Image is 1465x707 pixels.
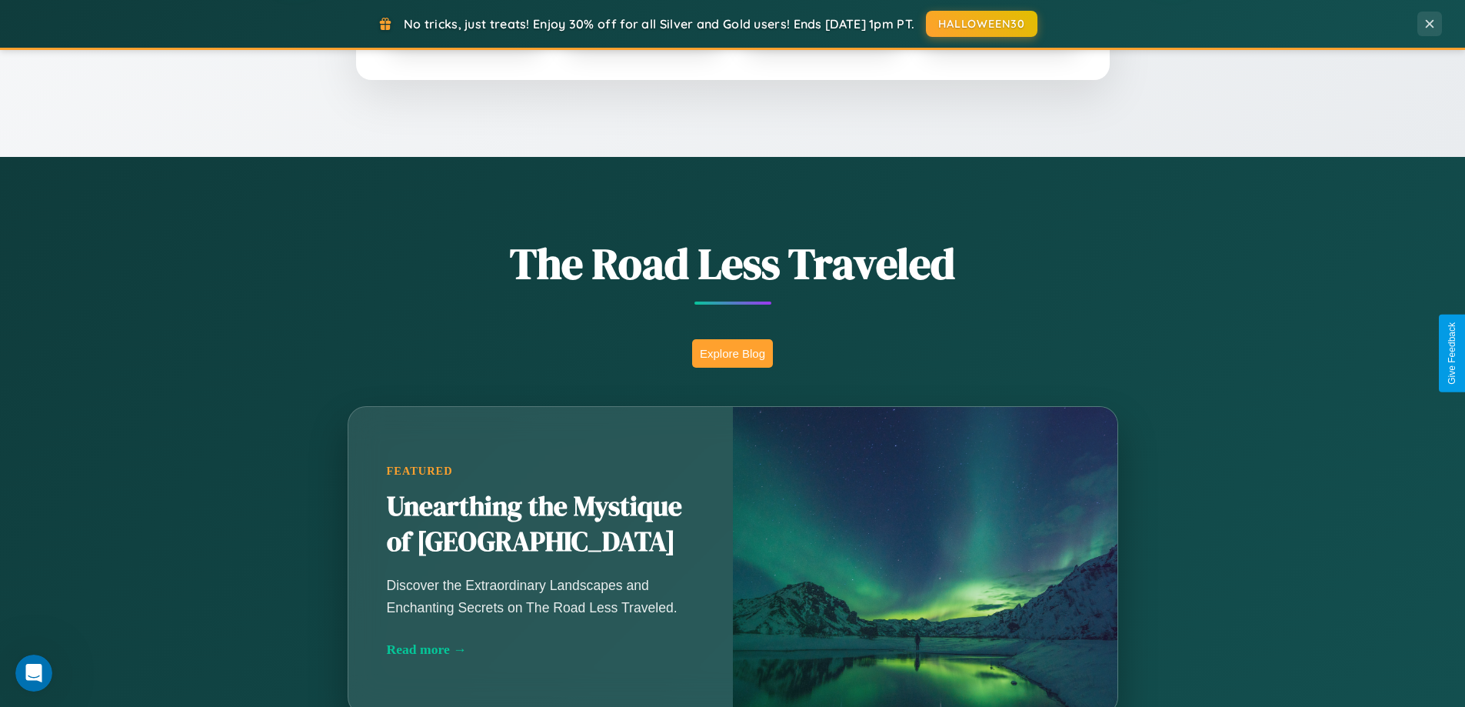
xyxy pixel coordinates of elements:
p: Discover the Extraordinary Landscapes and Enchanting Secrets on The Road Less Traveled. [387,575,694,618]
div: Featured [387,465,694,478]
h1: The Road Less Traveled [271,234,1194,293]
button: Explore Blog [692,339,773,368]
div: Read more → [387,642,694,658]
button: HALLOWEEN30 [926,11,1037,37]
iframe: Intercom live chat [15,655,52,692]
span: No tricks, just treats! Enjoy 30% off for all Silver and Gold users! Ends [DATE] 1pm PT. [404,16,914,32]
h2: Unearthing the Mystique of [GEOGRAPHIC_DATA] [387,489,694,560]
div: Give Feedback [1447,322,1457,385]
